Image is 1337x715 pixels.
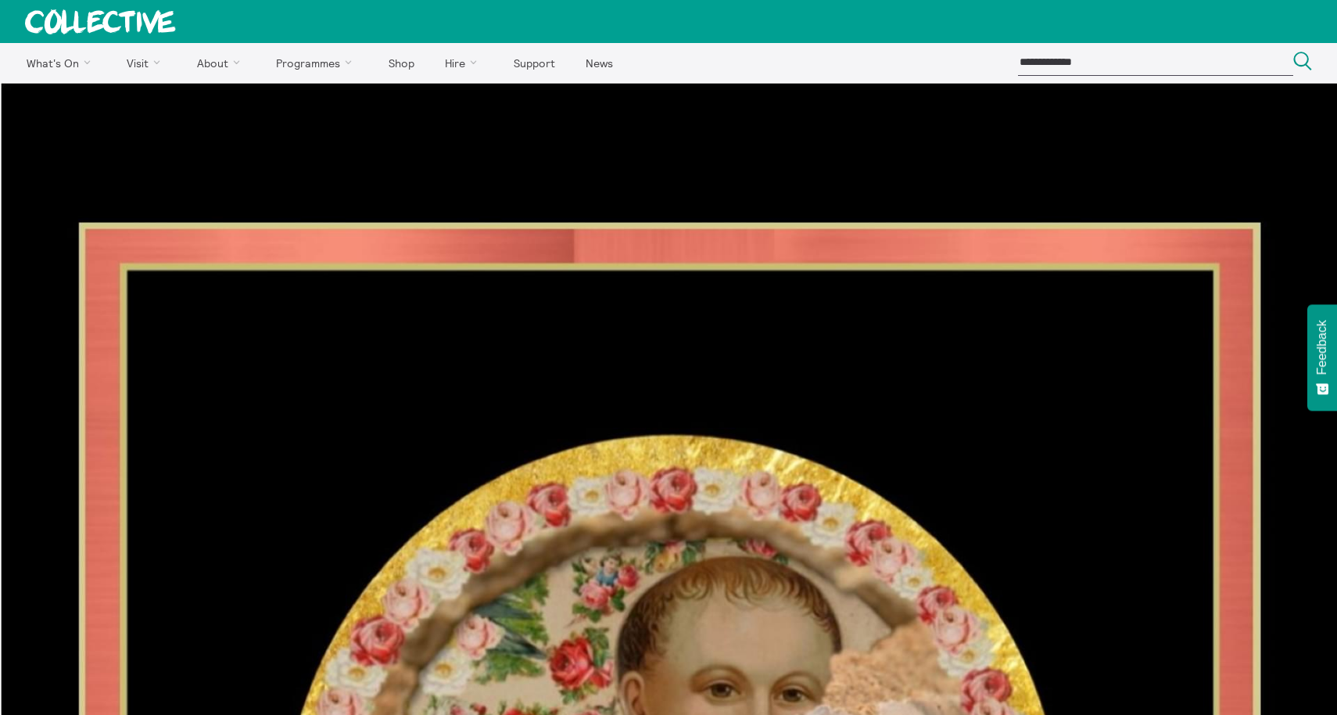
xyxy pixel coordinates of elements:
[375,43,428,82] a: Shop
[1315,320,1329,375] span: Feedback
[183,43,260,82] a: About
[1307,304,1337,411] button: Feedback - Show survey
[432,43,497,82] a: Hire
[500,43,568,82] a: Support
[572,43,626,82] a: News
[13,43,110,82] a: What's On
[263,43,372,82] a: Programmes
[113,43,181,82] a: Visit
